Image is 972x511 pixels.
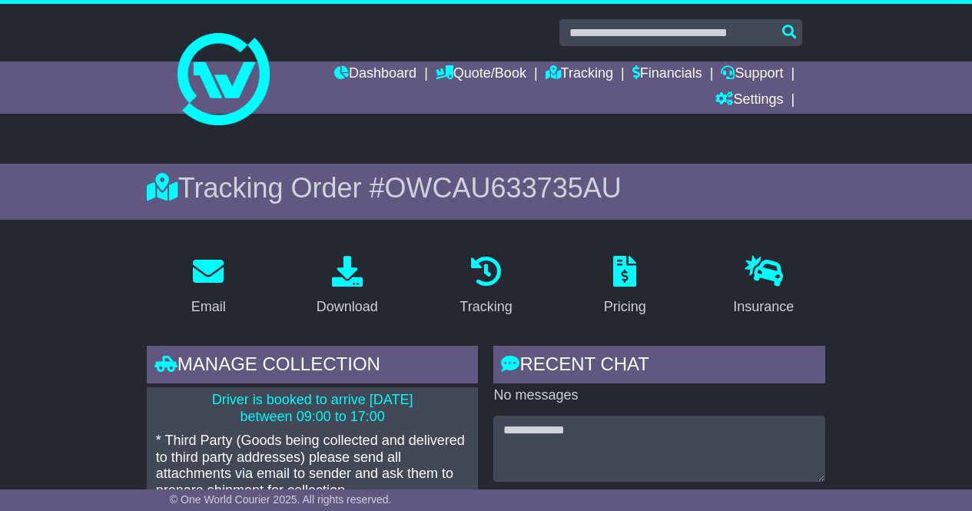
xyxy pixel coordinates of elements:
div: Tracking [459,297,512,317]
a: Download [307,251,388,323]
a: Email [181,251,236,323]
a: Insurance [723,251,804,323]
div: Tracking Order # [147,171,825,204]
a: Tracking [546,61,613,88]
a: Financials [632,61,702,88]
div: Pricing [604,297,646,317]
div: Download [317,297,378,317]
span: OWCAU633735AU [385,172,622,204]
p: Driver is booked to arrive [DATE] between 09:00 to 17:00 [156,392,469,425]
a: Settings [715,88,783,114]
p: No messages [493,387,825,404]
a: Support [721,61,783,88]
a: Dashboard [334,61,416,88]
a: Pricing [594,251,656,323]
a: Quote/Book [436,61,526,88]
div: Manage collection [147,346,479,387]
span: © One World Courier 2025. All rights reserved. [170,493,392,506]
div: Email [191,297,226,317]
a: Tracking [450,251,522,323]
div: RECENT CHAT [493,346,825,387]
div: Insurance [733,297,794,317]
p: * Third Party (Goods being collected and delivered to third party addresses) please send all atta... [156,433,469,499]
